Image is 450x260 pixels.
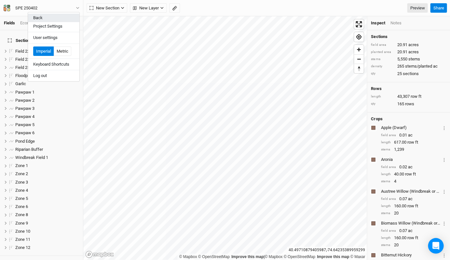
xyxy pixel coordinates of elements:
[381,197,396,201] div: field area
[231,254,264,259] a: Improve this map
[371,94,446,99] div: 43,307
[15,5,37,11] div: SPE 250402
[381,171,446,177] div: 40.00
[430,3,447,13] button: Share
[130,3,167,13] button: New Layer
[284,254,315,259] a: OpenStreetMap
[15,106,34,111] span: Pawpaw 3
[28,14,79,22] button: Back
[371,20,385,26] div: Inspect
[354,45,363,54] button: Zoom in
[85,251,114,258] a: Mapbox logo
[371,101,394,106] div: qty
[381,188,441,194] div: Austree Willow (Windbreak or Screen)
[15,171,28,176] span: Zone 2
[20,20,41,26] div: Economics
[405,171,416,177] span: row ft
[371,64,394,69] div: density
[354,55,363,64] span: Zoom out
[15,73,79,78] div: Floodplain Buffer
[15,163,79,168] div: Zone 1
[15,90,79,95] div: Pawpaw 1
[371,94,394,99] div: length
[381,139,446,145] div: 617.00
[354,32,363,42] button: Find my location
[15,188,79,193] div: Zone 4
[381,252,441,258] div: Bitternut Hickory
[371,43,394,47] div: field area
[15,139,79,144] div: Pond Edge
[381,196,446,202] div: 0.07
[15,180,79,185] div: Zone 3
[381,179,390,184] div: stems
[179,253,365,260] div: |
[381,228,446,234] div: 0.07
[381,172,390,177] div: length
[4,20,15,25] a: Fields
[15,180,28,185] span: Zone 3
[408,56,420,62] span: stems
[28,60,79,69] button: Keyboard Shortcuts
[33,46,54,56] button: Imperial
[381,133,396,138] div: field area
[317,254,349,259] a: Improve this map
[442,156,446,163] button: Crop Usage
[428,238,443,253] div: Open Intercom Messenger
[28,22,79,31] button: Project Settings
[15,130,79,136] div: Pawpaw 6
[15,90,34,95] span: Pawpaw 1
[407,235,418,241] span: row ft
[15,237,30,242] span: Zone 11
[15,98,34,103] span: Pawpaw 2
[371,57,394,62] div: stems
[381,164,446,170] div: 0.02
[381,147,390,152] div: stems
[442,219,446,227] button: Crop Usage
[15,81,79,86] div: Garlic
[15,57,79,62] div: Field 23
[371,71,446,77] div: 25
[15,212,28,217] span: Zone 8
[15,114,79,119] div: Pawpaw 4
[15,163,28,168] span: Zone 1
[15,204,28,209] span: Zone 6
[179,254,197,259] a: Mapbox
[381,178,446,184] div: 4
[15,237,79,242] div: Zone 11
[381,125,441,131] div: Apple (Dwarf)
[381,243,390,248] div: stems
[15,114,34,119] span: Pawpaw 4
[408,49,418,55] span: acres
[371,50,394,55] div: planted area
[354,54,363,64] button: Zoom out
[8,38,32,43] span: Sections
[15,221,28,226] span: Zone 9
[15,212,79,217] div: Zone 8
[371,116,382,122] h4: Crops
[442,251,446,259] button: Crop Usage
[15,65,30,70] span: Field 25
[354,64,363,73] button: Reset bearing to north
[15,229,79,234] div: Zone 10
[405,63,437,69] span: stems/planted ac
[15,147,79,152] div: Riparian Buffer
[381,203,446,209] div: 160.00
[169,3,180,13] button: Shortcut: M
[15,171,79,176] div: Zone 2
[89,5,119,11] span: New Section
[265,254,282,259] a: Mapbox
[15,155,48,160] span: Windbreak Field 1
[371,101,446,107] div: 165
[381,140,390,145] div: length
[390,20,401,26] div: Notes
[371,34,446,39] h4: Sections
[15,196,79,201] div: Zone 5
[15,245,30,250] span: Zone 12
[371,49,446,55] div: 20.91
[408,42,418,48] span: acres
